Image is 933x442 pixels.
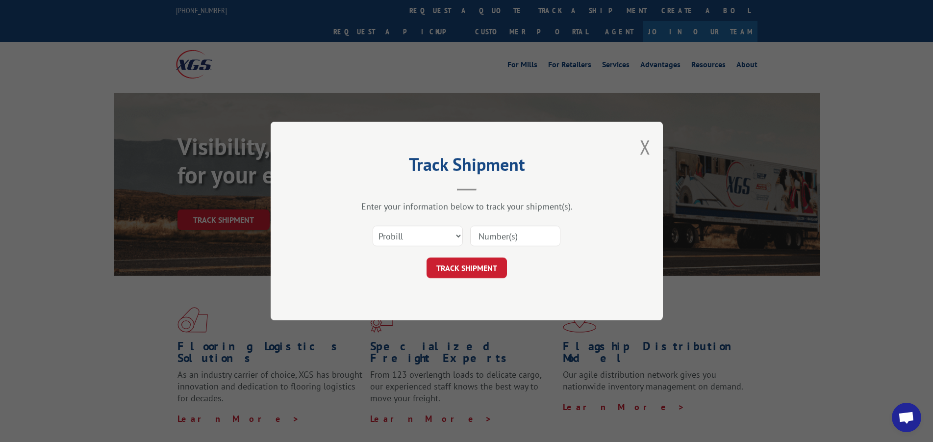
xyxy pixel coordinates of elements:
button: TRACK SHIPMENT [427,258,507,278]
input: Number(s) [470,226,560,246]
h2: Track Shipment [320,157,614,176]
button: Close modal [640,134,651,160]
a: Open chat [892,403,921,432]
div: Enter your information below to track your shipment(s). [320,201,614,212]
